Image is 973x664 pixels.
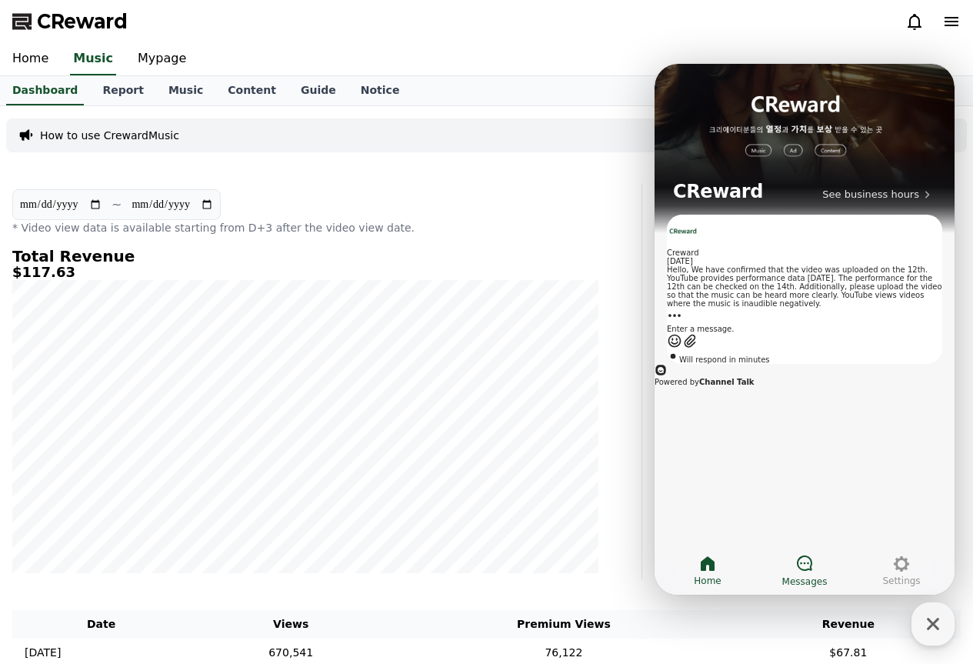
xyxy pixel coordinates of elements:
a: Mypage [125,43,198,75]
a: Dashboard [6,76,84,105]
iframe: Channel chat [655,64,955,595]
p: ~ [112,195,122,214]
a: Report [90,76,156,105]
h5: $117.63 [12,265,598,280]
p: [DATE] [25,645,61,661]
th: Revenue [736,610,961,639]
a: How to use CrewardMusic [40,128,179,143]
a: Notice [348,76,412,105]
a: Music [156,76,215,105]
th: Views [190,610,392,639]
th: Premium Views [392,610,736,639]
a: Content [215,76,288,105]
a: Music [70,43,116,75]
a: CReward [12,9,128,34]
h4: Total Revenue [12,248,598,265]
a: Guide [288,76,348,105]
th: Date [12,610,190,639]
span: CReward [37,9,128,34]
p: * Video view data is available starting from D+3 after the video view date. [12,220,598,235]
